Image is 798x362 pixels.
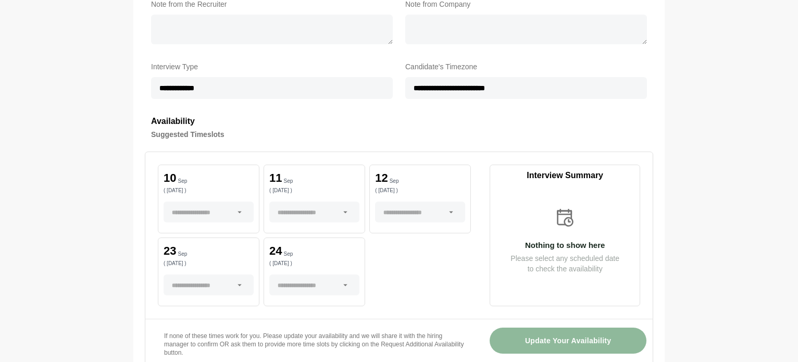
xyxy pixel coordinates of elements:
p: Sep [178,252,187,257]
p: 12 [375,172,388,184]
h4: Suggested Timeslots [151,128,647,141]
h3: Availability [151,115,647,128]
p: ( [DATE] ) [269,188,359,193]
button: Update Your Availability [490,328,646,354]
p: Please select any scheduled date to check the availability [490,253,640,274]
label: Interview Type [151,60,393,73]
p: ( [DATE] ) [164,261,254,266]
p: ( [DATE] ) [269,261,359,266]
p: 10 [164,172,176,184]
p: Sep [284,179,293,184]
p: ( [DATE] ) [375,188,465,193]
p: Nothing to show here [490,241,640,249]
p: ( [DATE] ) [164,188,254,193]
p: Sep [178,179,187,184]
p: 24 [269,245,282,257]
img: calender [554,207,576,229]
label: Candidate's Timezone [405,60,647,73]
p: If none of these times work for you. Please update your availability and we will share it with th... [164,332,465,357]
p: Sep [284,252,293,257]
p: Interview Summary [490,169,640,182]
p: 23 [164,245,176,257]
p: Sep [390,179,399,184]
p: 11 [269,172,282,184]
